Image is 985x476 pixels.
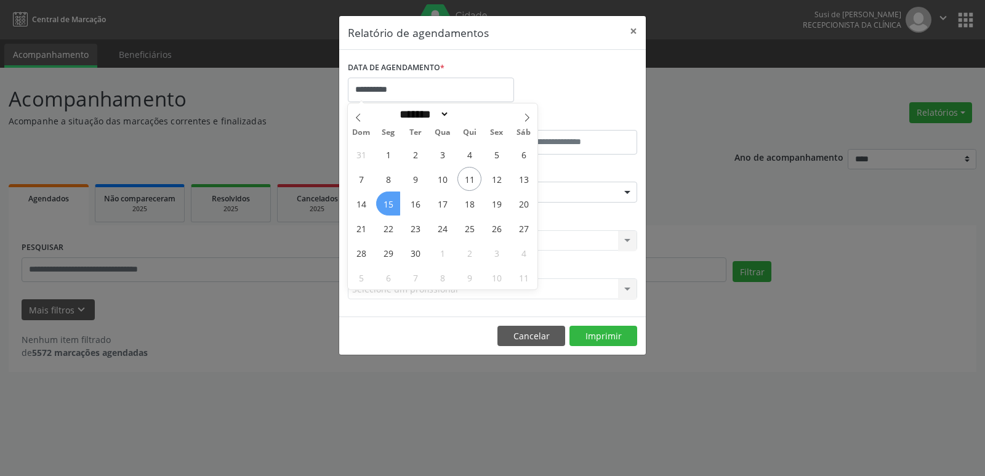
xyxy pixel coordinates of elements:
[512,265,536,289] span: Outubro 11, 2025
[456,129,483,137] span: Qui
[403,265,427,289] span: Outubro 7, 2025
[484,241,509,265] span: Outubro 3, 2025
[484,265,509,289] span: Outubro 10, 2025
[483,129,510,137] span: Sex
[376,265,400,289] span: Outubro 6, 2025
[484,142,509,166] span: Setembro 5, 2025
[429,129,456,137] span: Qua
[430,142,454,166] span: Setembro 3, 2025
[402,129,429,137] span: Ter
[430,265,454,289] span: Outubro 8, 2025
[376,241,400,265] span: Setembro 29, 2025
[376,167,400,191] span: Setembro 8, 2025
[430,192,454,216] span: Setembro 17, 2025
[348,129,375,137] span: Dom
[457,216,481,240] span: Setembro 25, 2025
[403,167,427,191] span: Setembro 9, 2025
[484,216,509,240] span: Setembro 26, 2025
[403,241,427,265] span: Setembro 30, 2025
[497,326,565,347] button: Cancelar
[457,167,481,191] span: Setembro 11, 2025
[376,192,400,216] span: Setembro 15, 2025
[512,216,536,240] span: Setembro 27, 2025
[348,58,444,78] label: DATA DE AGENDAMENTO
[457,192,481,216] span: Setembro 18, 2025
[430,241,454,265] span: Outubro 1, 2025
[496,111,637,130] label: ATÉ
[512,241,536,265] span: Outubro 4, 2025
[403,216,427,240] span: Setembro 23, 2025
[348,25,489,41] h5: Relatório de agendamentos
[349,241,373,265] span: Setembro 28, 2025
[376,216,400,240] span: Setembro 22, 2025
[395,108,449,121] select: Month
[349,265,373,289] span: Outubro 5, 2025
[349,167,373,191] span: Setembro 7, 2025
[349,142,373,166] span: Agosto 31, 2025
[512,192,536,216] span: Setembro 20, 2025
[375,129,402,137] span: Seg
[484,167,509,191] span: Setembro 12, 2025
[349,216,373,240] span: Setembro 21, 2025
[430,216,454,240] span: Setembro 24, 2025
[430,167,454,191] span: Setembro 10, 2025
[621,16,646,46] button: Close
[403,192,427,216] span: Setembro 16, 2025
[403,142,427,166] span: Setembro 2, 2025
[457,142,481,166] span: Setembro 4, 2025
[569,326,637,347] button: Imprimir
[510,129,537,137] span: Sáb
[349,192,373,216] span: Setembro 14, 2025
[512,167,536,191] span: Setembro 13, 2025
[457,265,481,289] span: Outubro 9, 2025
[449,108,490,121] input: Year
[376,142,400,166] span: Setembro 1, 2025
[457,241,481,265] span: Outubro 2, 2025
[512,142,536,166] span: Setembro 6, 2025
[484,192,509,216] span: Setembro 19, 2025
